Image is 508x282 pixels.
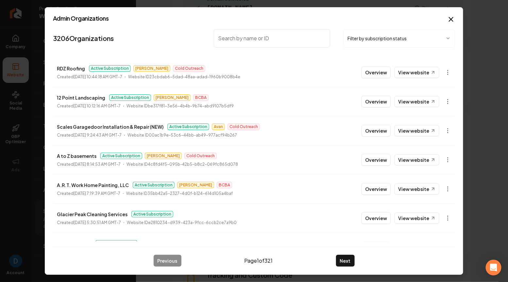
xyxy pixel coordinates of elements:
button: Overview [362,125,391,137]
p: Cleaners of OC [57,239,92,247]
p: Website ID 4c8fd4f5-095b-42b5-b8c2-069fc865d078 [127,161,238,168]
p: Website ID 35bb42a5-2327-4d0f-b124-614d105a4baf [126,190,233,197]
p: Created [57,132,122,139]
span: Active Subscription [133,182,175,188]
button: Overview [362,154,391,166]
a: 3206Organizations [53,34,114,43]
p: Created [57,219,121,226]
a: View website [395,183,439,195]
span: Active Subscription [100,153,142,159]
a: View website [395,96,439,107]
p: A.R.T. Work Home Painting, LLC [57,181,129,189]
a: View website [395,154,439,165]
button: Next [336,255,355,267]
span: Cold Outreach [184,153,217,159]
span: BCBA [217,182,232,188]
p: Created [57,103,121,109]
p: A to Z basements [57,152,96,160]
p: Created [57,161,121,168]
a: View website [395,213,439,224]
time: [DATE] 9:24:43 AM GMT-7 [74,133,122,138]
span: [PERSON_NAME] [145,153,182,159]
span: Active Subscription [89,65,131,72]
span: Active Subscription [131,211,173,217]
span: [PERSON_NAME] [154,94,191,101]
span: Avan [212,123,225,130]
p: Website ID be317f81-3e56-4b4b-9b74-abd9107b5df9 [127,103,234,109]
p: RDZ Roofing [57,65,85,72]
button: Overview [362,241,391,253]
span: BCBA [193,94,209,101]
button: Overview [362,96,391,107]
p: 12 Point Landscaping [57,94,105,102]
span: Active Subscription [95,240,137,247]
p: Website ID e2810234-d939-423a-9fcc-6ccb2ce7a9b0 [127,219,237,226]
time: [DATE] 8:14:53 AM GMT-7 [74,162,121,167]
p: Created [57,74,122,80]
input: Search by name or ID [214,29,330,47]
span: [PERSON_NAME] [133,65,170,72]
time: [DATE] 5:30:51 AM GMT-7 [74,220,121,225]
a: View website [395,67,439,78]
span: Cold Outreach [173,65,205,72]
span: Active Subscription [109,94,151,101]
a: View website [395,125,439,136]
span: [PERSON_NAME] [177,182,214,188]
p: Created [57,190,120,197]
span: Cold Outreach [228,123,260,130]
time: [DATE] 7:19:39 AM GMT-7 [74,191,120,196]
h2: Admin Organizations [53,15,455,21]
button: Overview [362,183,391,195]
span: Page 1 of 321 [245,257,273,265]
p: Website ID 23cbdab6-5dad-48aa-adad-1960b9008b4e [128,74,240,80]
p: Website ID 00ac1b9e-53c6-44bb-ab49-977acf94b267 [127,132,237,139]
span: Active Subscription [167,123,209,130]
time: [DATE] 10:12:16 AM GMT-7 [74,103,121,108]
button: Overview [362,66,391,78]
button: Overview [362,212,391,224]
time: [DATE] 10:44:18 AM GMT-7 [74,74,122,79]
p: Glacier Peak Cleaning Services [57,210,127,218]
p: Scales Garagedoor Installation & Repair (NEW) [57,123,163,131]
